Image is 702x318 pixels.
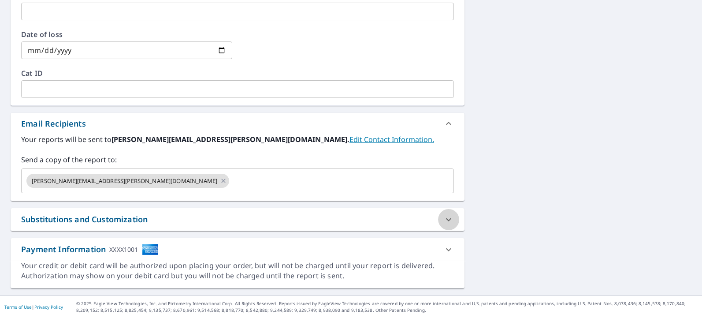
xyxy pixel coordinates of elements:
[142,243,159,255] img: cardImage
[11,208,464,231] div: Substitutions and Customization
[21,118,86,130] div: Email Recipients
[21,154,454,165] label: Send a copy of the report to:
[109,243,138,255] div: XXXX1001
[76,300,698,314] p: © 2025 Eagle View Technologies, Inc. and Pictometry International Corp. All Rights Reserved. Repo...
[4,304,63,310] p: |
[21,213,148,225] div: Substitutions and Customization
[349,135,434,144] a: EditContactInfo
[11,238,464,261] div: Payment InformationXXXX1001cardImage
[21,70,454,77] label: Cat ID
[26,177,223,185] span: [PERSON_NAME][EMAIL_ADDRESS][PERSON_NAME][DOMAIN_NAME]
[21,134,454,145] label: Your reports will be sent to
[111,135,349,144] b: [PERSON_NAME][EMAIL_ADDRESS][PERSON_NAME][DOMAIN_NAME].
[21,31,232,38] label: Date of loss
[11,113,464,134] div: Email Recipients
[21,243,159,255] div: Payment Information
[4,304,32,310] a: Terms of Use
[21,261,454,281] div: Your credit or debit card will be authorized upon placing your order, but will not be charged unt...
[26,174,229,188] div: [PERSON_NAME][EMAIL_ADDRESS][PERSON_NAME][DOMAIN_NAME]
[34,304,63,310] a: Privacy Policy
